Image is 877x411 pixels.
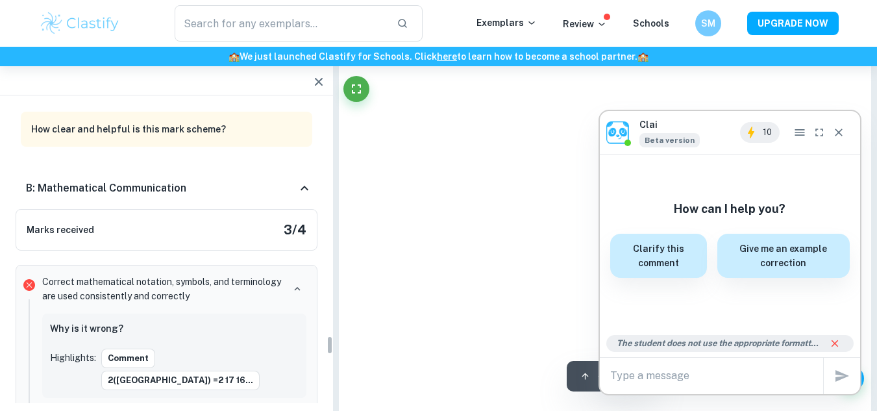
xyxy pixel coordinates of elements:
h6: How can I help you? [674,200,785,218]
button: SM [695,10,721,36]
span: 🏫 [229,51,240,62]
a: Schools [633,18,669,29]
h6: Marks received [27,223,94,237]
svg: Incorrect [21,277,37,293]
span: Beta version [639,133,700,147]
div: B: Mathematical Communication [16,168,317,209]
h6: Why is it wrong? [50,321,123,336]
input: Search for any exemplars... [175,5,387,42]
p: Highlights: [50,351,96,365]
p: The student does not use the appropriate formatting for displaying equations which is using the d... [617,337,821,350]
h6: Clai [639,118,700,132]
button: Chat History [790,122,809,143]
button: Fullscreen [343,76,369,102]
button: Fullscreen [809,122,829,143]
h6: Give me an example correction [725,242,842,270]
a: here [437,51,457,62]
button: Report mistake/confusion [292,325,299,332]
h6: B: Mathematical Communication [26,181,186,196]
p: Review [563,17,607,31]
h5: 3 / 4 [284,220,306,240]
p: Correct mathematical notation, symbols, and terminology are used consistently and correctly [42,275,283,303]
img: clai.png [606,121,629,144]
h6: Clarify this comment [618,242,699,270]
h6: We just launched Clastify for Schools. Click to learn how to become a school partner. [3,49,874,64]
button: Comment [101,349,155,368]
button: UPGRADE NOW [747,12,839,35]
button: Close reply [826,335,843,352]
button: 2([GEOGRAPHIC_DATA]) =2 17 16... [101,371,260,390]
div: Clai is an AI assistant and is still in beta. He might sometimes make mistakes. Feel free to cont... [639,132,700,147]
h6: SM [700,16,715,31]
span: 10 [755,126,780,139]
img: Clastify logo [39,10,121,36]
span: 🏫 [637,51,648,62]
h6: How clear and helpful is this mark scheme? [31,122,226,136]
p: Exemplars [476,16,537,30]
button: Close [829,122,848,143]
